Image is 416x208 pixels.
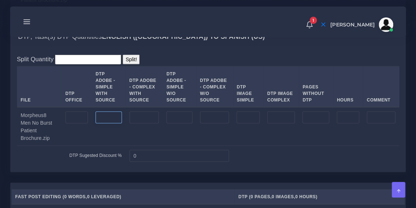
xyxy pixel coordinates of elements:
[379,17,393,32] img: avatar
[310,17,317,24] span: 1
[263,66,299,107] th: DTP Image Complex
[12,189,235,204] th: Fast Post Editing ( , )
[363,66,399,107] th: Comment
[87,194,120,199] span: 0 Leveraged
[163,66,196,107] th: DTP Adobe - Simple W/O Source
[123,54,140,64] input: Split!
[303,21,316,29] a: 1
[92,66,126,107] th: DTP Adobe - Simple With Source
[64,194,85,199] span: 0 Words
[251,194,271,199] span: 0 Pages
[330,22,375,27] span: [PERSON_NAME]
[299,66,333,107] th: Pages Without DTP
[17,66,62,107] th: File
[234,189,404,204] th: DTP ( , , )
[272,194,294,199] span: 0 Images
[196,66,233,107] th: DTP Adobe - Complex W/O Source
[126,66,163,107] th: DTP Adobe - Complex With Source
[233,66,263,107] th: DTP Image Simple
[102,33,265,40] b: English ([GEOGRAPHIC_DATA]) TO Spanish (US)
[295,194,316,199] span: 0 Hours
[17,107,62,146] td: Morpheus8 Men No Burst Patient Brochure.zip
[327,17,396,32] a: [PERSON_NAME]avatar
[61,66,92,107] th: DTP Office
[10,48,406,172] div: DTP, Task(s) DTP QuantitiesEnglish ([GEOGRAPHIC_DATA]) TO Spanish (US)
[17,54,54,63] label: Split Quantity
[333,66,363,107] th: Hours
[69,152,122,158] label: DTP Sugested Discount %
